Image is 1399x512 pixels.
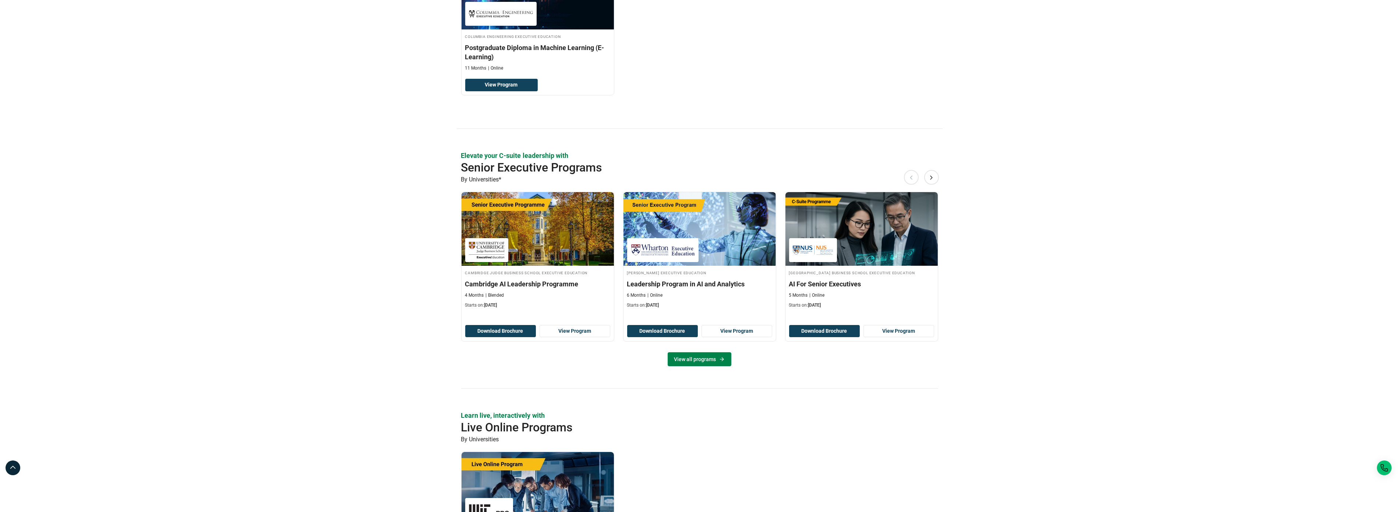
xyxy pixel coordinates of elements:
a: View Program [540,325,610,338]
h4: [GEOGRAPHIC_DATA] Business School Executive Education [789,269,934,276]
span: [DATE] [484,303,497,308]
h3: AI For Senior Executives [789,279,934,289]
h3: Postgraduate Diploma in Machine Learning (E-Learning) [465,43,610,61]
span: [DATE] [808,303,821,308]
a: AI and Machine Learning Course by National University of Singapore Business School Executive Educ... [785,192,938,312]
p: 4 Months [465,292,484,299]
h2: Senior Executive Programs [461,160,890,175]
img: Columbia Engineering Executive Education [469,6,533,22]
p: 5 Months [789,292,808,299]
p: By Universities* [461,175,938,184]
h4: Columbia Engineering Executive Education [465,33,610,39]
a: View Program [863,325,934,338]
img: AI For Senior Executives | Online AI and Machine Learning Course [785,192,938,266]
a: View all programs [668,352,731,366]
p: Starts on: [627,302,772,308]
img: Leadership Program in AI and Analytics | Online AI and Machine Learning Course [623,192,776,266]
h4: [PERSON_NAME] Executive Education [627,269,772,276]
p: By Universities [461,435,938,444]
a: AI and Machine Learning Course by Wharton Executive Education - September 25, 2025 Wharton Execut... [623,192,776,312]
button: Download Brochure [627,325,698,338]
p: Starts on: [465,302,610,308]
p: 11 Months [465,66,487,72]
p: Blended [486,292,504,299]
img: Wharton Executive Education [631,242,695,258]
a: View Program [465,79,538,91]
img: Cambridge AI Leadership Programme | Online AI and Machine Learning Course [462,192,614,266]
p: Learn live, interactively with [461,411,938,420]
img: National University of Singapore Business School Executive Education [793,242,833,258]
h3: Cambridge AI Leadership Programme [465,279,610,289]
a: View Program [702,325,772,338]
p: Online [648,292,663,299]
h2: Live Online Programs [461,420,890,435]
button: Next [924,170,939,185]
h3: Leadership Program in AI and Analytics [627,279,772,289]
span: [DATE] [646,303,659,308]
button: Download Brochure [789,325,860,338]
p: Starts on: [789,302,934,308]
p: Elevate your C-suite leadership with [461,151,938,160]
button: Previous [904,170,919,185]
a: AI and Machine Learning Course by Cambridge Judge Business School Executive Education - September... [462,192,614,312]
h4: Cambridge Judge Business School Executive Education [465,269,610,276]
p: Online [810,292,825,299]
img: Cambridge Judge Business School Executive Education [469,242,505,258]
button: Download Brochure [465,325,536,338]
p: 6 Months [627,292,646,299]
p: Online [488,66,504,72]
